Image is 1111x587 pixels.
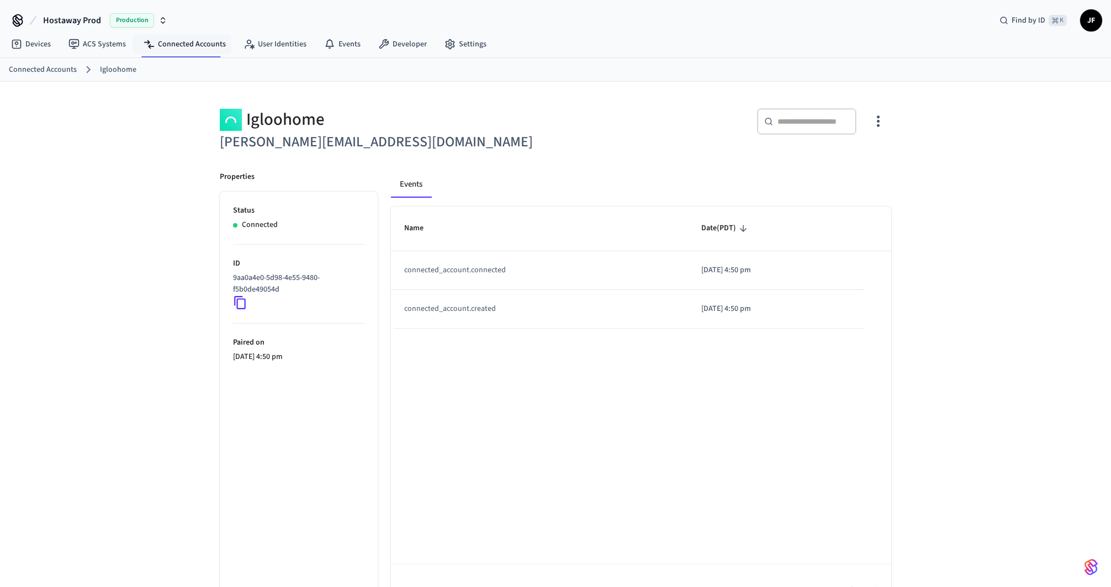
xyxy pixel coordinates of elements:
p: [DATE] 4:50 pm [701,303,851,315]
img: SeamLogoGradient.69752ec5.svg [1084,558,1098,576]
span: Hostaway Prod [43,14,101,27]
p: Status [233,205,364,216]
img: igloohome_logo [220,108,242,131]
span: Name [404,220,438,237]
table: sticky table [391,207,891,328]
button: Events [391,171,431,198]
p: Connected [242,219,278,231]
td: connected_account.connected [391,251,688,290]
span: JF [1081,10,1101,30]
p: Properties [220,171,255,183]
td: connected_account.created [391,290,688,329]
p: Paired on [233,337,364,348]
span: Find by ID [1012,15,1045,26]
a: User Identities [235,34,315,54]
p: 9aa0a4e0-5d98-4e55-9480-f5b0de49054d [233,272,360,295]
a: Developer [369,34,436,54]
a: Events [315,34,369,54]
a: Igloohome [100,64,136,76]
p: [DATE] 4:50 pm [701,265,851,276]
span: ⌘ K [1049,15,1067,26]
div: connected account tabs [391,171,891,198]
a: Settings [436,34,495,54]
button: JF [1080,9,1102,31]
span: Date(PDT) [701,220,750,237]
div: Igloohome [220,108,549,131]
p: [DATE] 4:50 pm [233,351,364,363]
div: Find by ID⌘ K [991,10,1076,30]
a: ACS Systems [60,34,135,54]
a: Connected Accounts [135,34,235,54]
h6: [PERSON_NAME][EMAIL_ADDRESS][DOMAIN_NAME] [220,131,549,154]
a: Devices [2,34,60,54]
span: Production [110,13,154,28]
a: Connected Accounts [9,64,77,76]
p: ID [233,258,364,269]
